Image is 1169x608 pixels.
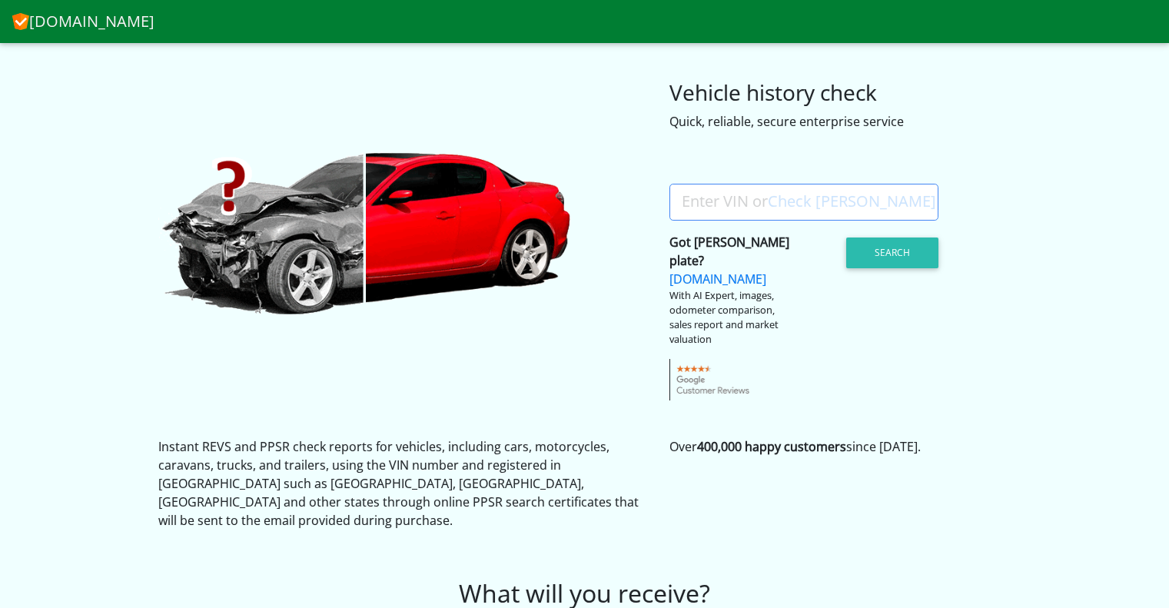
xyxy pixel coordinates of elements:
[669,234,789,269] strong: Got [PERSON_NAME] plate?
[768,191,936,211] a: Check [PERSON_NAME]
[669,112,1011,131] div: Quick, reliable, secure enterprise service
[669,288,792,347] div: With AI Expert, images, odometer comparison, sales report and market valuation
[12,579,1157,608] h2: What will you receive?
[846,238,938,268] button: Search
[12,6,154,37] a: [DOMAIN_NAME]
[669,271,766,287] a: [DOMAIN_NAME]
[12,10,29,30] img: CheckVIN.com.au logo
[669,359,758,400] img: gcr-badge-transparent.png.pagespeed.ce.05XcFOhvEz.png
[158,437,646,530] p: Instant REVS and PPSR check reports for vehicles, including cars, motorcycles, caravans, trucks, ...
[158,149,573,317] img: CheckVIN
[669,80,1011,106] h3: Vehicle history check
[669,184,948,221] label: Enter VIN or
[669,437,1011,456] p: Over since [DATE].
[697,438,846,455] strong: 400,000 happy customers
